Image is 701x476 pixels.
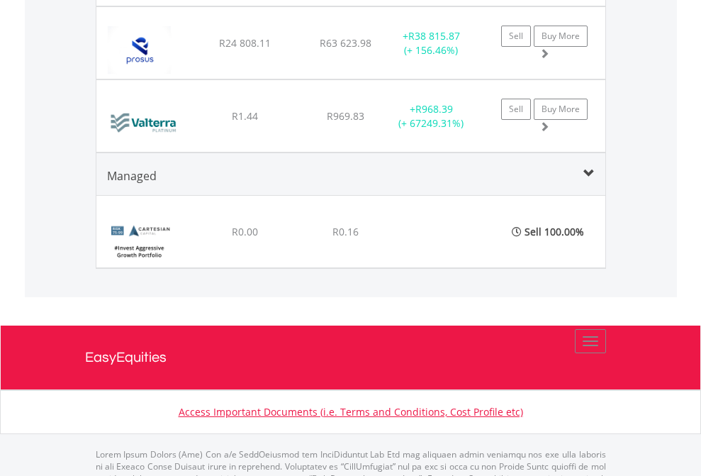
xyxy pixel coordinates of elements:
span: Managed [107,168,157,184]
span: R63 623.98 [320,36,371,50]
span: R24 808.11 [219,36,271,50]
span: R969.83 [327,109,364,123]
img: EQU.ZA.PRX.png [103,25,175,75]
a: Buy More [534,26,588,47]
a: Buy More [534,99,588,120]
div: + (+ 156.46%) [387,29,476,57]
div: + (+ 67249.31%) [387,102,476,131]
img: EQU.ZA.VAL.png [103,98,185,148]
a: EasyEquities [85,326,617,389]
a: Sell [501,26,531,47]
span: Sell 100.00% [525,225,584,239]
a: Sell [501,99,531,120]
span: R1.44 [232,109,258,123]
span: R38 815.87 [408,29,460,43]
span: R968.39 [415,102,453,116]
span: R0.00 [232,225,258,238]
a: Access Important Documents (i.e. Terms and Conditions, Cost Profile etc) [179,405,523,419]
img: BundleLogo59.png [103,214,175,264]
span: R0.16 [332,225,359,238]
